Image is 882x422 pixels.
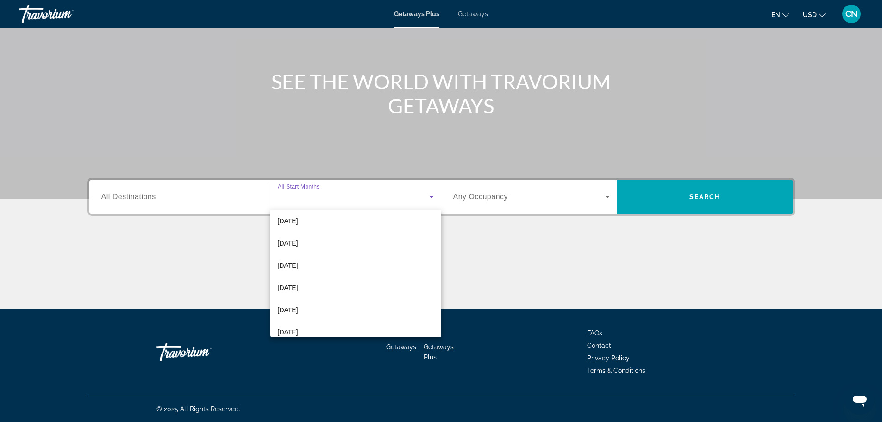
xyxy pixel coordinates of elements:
[278,304,298,315] span: [DATE]
[845,385,875,415] iframe: Button to launch messaging window
[278,260,298,271] span: [DATE]
[278,238,298,249] span: [DATE]
[278,282,298,293] span: [DATE]
[278,327,298,338] span: [DATE]
[278,215,298,227] span: [DATE]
